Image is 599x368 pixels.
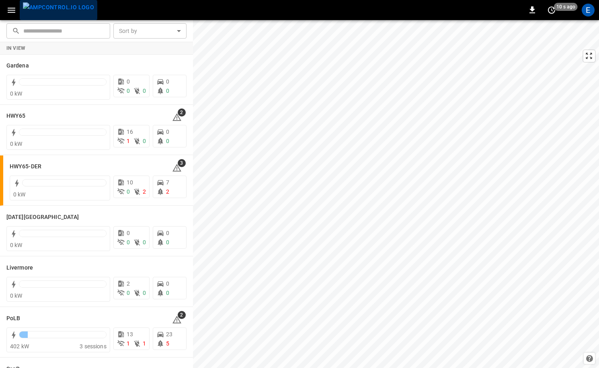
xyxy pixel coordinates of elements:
[6,314,20,323] h6: PoLB
[127,290,130,296] span: 0
[127,230,130,236] span: 0
[6,264,33,272] h6: Livermore
[166,230,169,236] span: 0
[23,2,94,12] img: ampcontrol.io logo
[166,280,169,287] span: 0
[6,45,26,51] strong: In View
[143,239,146,245] span: 0
[127,179,133,186] span: 10
[554,3,578,11] span: 10 s ago
[143,88,146,94] span: 0
[6,112,26,121] h6: HWY65
[6,61,29,70] h6: Gardena
[80,343,107,350] span: 3 sessions
[10,90,23,97] span: 0 kW
[178,159,186,167] span: 3
[193,20,599,368] canvas: Map
[545,4,558,16] button: set refresh interval
[143,188,146,195] span: 2
[166,78,169,85] span: 0
[127,340,130,347] span: 1
[166,138,169,144] span: 0
[10,162,41,171] h6: HWY65-DER
[127,188,130,195] span: 0
[10,242,23,248] span: 0 kW
[127,239,130,245] span: 0
[166,88,169,94] span: 0
[127,78,130,85] span: 0
[178,311,186,319] span: 2
[127,280,130,287] span: 2
[143,138,146,144] span: 0
[166,129,169,135] span: 0
[143,340,146,347] span: 1
[6,213,79,222] h6: Karma Center
[127,88,130,94] span: 0
[166,331,172,337] span: 23
[166,239,169,245] span: 0
[582,4,595,16] div: profile-icon
[127,129,133,135] span: 16
[10,292,23,299] span: 0 kW
[143,290,146,296] span: 0
[178,108,186,117] span: 2
[10,141,23,147] span: 0 kW
[166,179,169,186] span: 7
[127,331,133,337] span: 13
[127,138,130,144] span: 1
[166,290,169,296] span: 0
[166,340,169,347] span: 5
[13,191,26,198] span: 0 kW
[10,343,29,350] span: 402 kW
[166,188,169,195] span: 2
